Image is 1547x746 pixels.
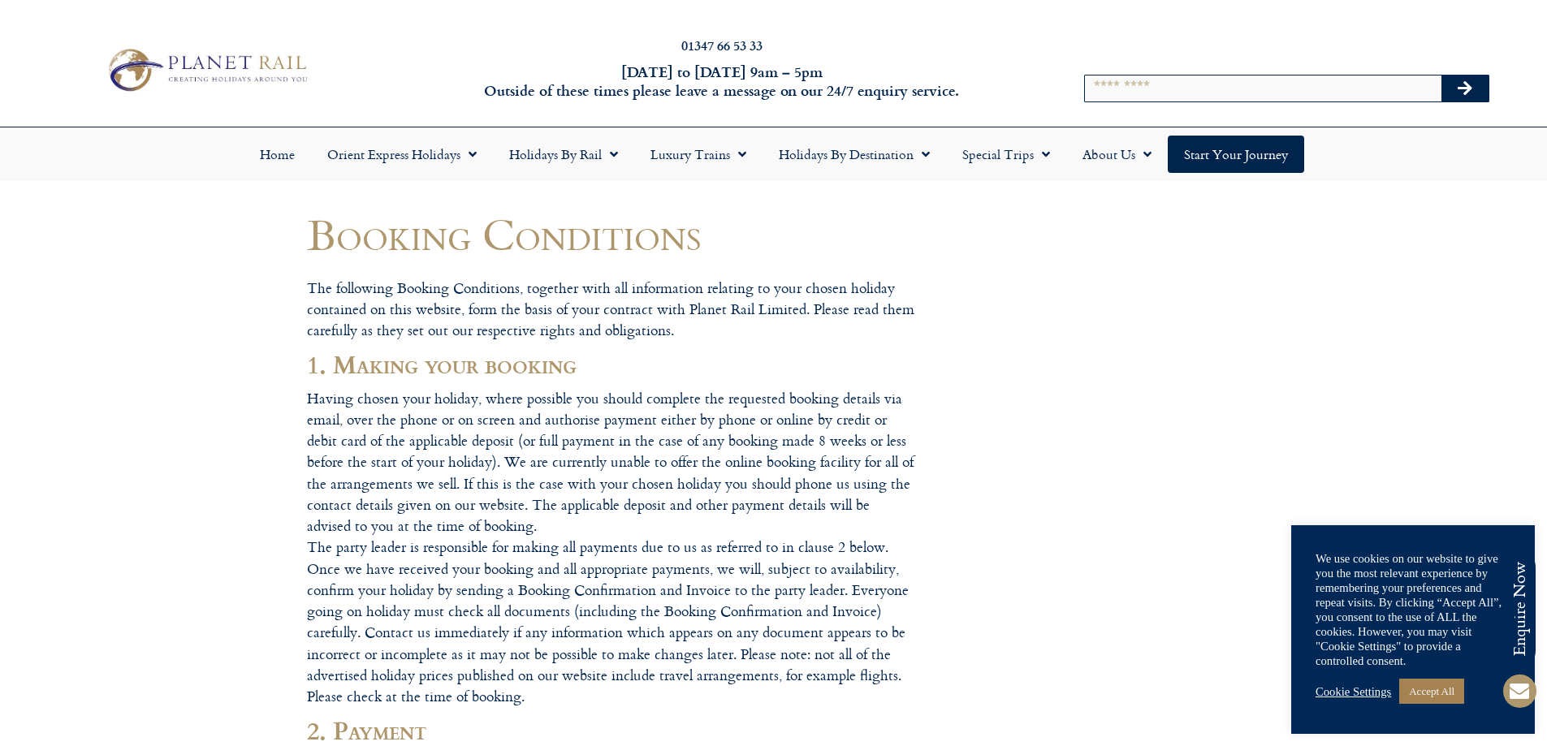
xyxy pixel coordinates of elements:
[946,136,1066,173] a: Special Trips
[417,63,1027,101] h6: [DATE] to [DATE] 9am – 5pm Outside of these times please leave a message on our 24/7 enquiry serv...
[8,136,1539,173] nav: Menu
[1316,684,1391,699] a: Cookie Settings
[244,136,311,173] a: Home
[763,136,946,173] a: Holidays by Destination
[1399,679,1464,704] a: Accept All
[1316,551,1510,668] div: We use cookies on our website to give you the most relevant experience by remembering your prefer...
[1168,136,1304,173] a: Start your Journey
[681,36,763,54] a: 01347 66 53 33
[100,44,313,96] img: Planet Rail Train Holidays Logo
[1066,136,1168,173] a: About Us
[493,136,634,173] a: Holidays by Rail
[634,136,763,173] a: Luxury Trains
[1441,75,1489,101] button: Search
[311,136,493,173] a: Orient Express Holidays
